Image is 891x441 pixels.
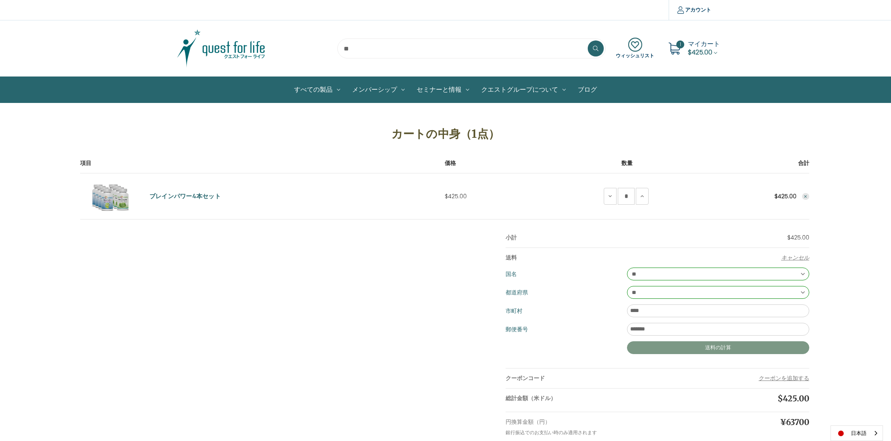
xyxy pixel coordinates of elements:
label: 市町村 [506,304,522,317]
th: 数量 [566,159,687,173]
input: Brain Power 4 Save Set [618,188,635,205]
a: ウィッシュリスト [616,38,654,59]
span: $425.00 [445,192,467,200]
a: ブレインパワー4本セット [149,192,221,201]
img: クエスト・グループ [171,28,271,68]
strong: 総計金額（米ドル） [506,394,556,402]
a: セミナーと情報 [411,77,475,103]
span: $425.00 [688,48,712,57]
a: クエストグループについて [475,77,572,103]
strong: 送料 [506,254,517,262]
span: キャンセル [781,254,809,262]
label: 都道府県 [506,286,528,299]
label: 国名 [506,268,517,280]
span: 1 [676,40,684,48]
button: 送料の計算 [627,341,809,354]
a: Cart with 1 items [688,39,720,57]
span: マイカート [688,39,720,48]
strong: 小計 [506,234,517,242]
strong: クーポンコード [506,374,545,382]
button: Remove Brain Power 4 Save Set from cart [802,193,809,200]
h1: カートの中身（1点） [80,125,810,142]
button: Add Info [781,254,809,262]
span: $425.00 [787,234,809,242]
th: 合計 [687,159,809,173]
aside: Language selected: 日本語 [831,425,883,441]
small: 銀行振込でのお支払い時のみ適用されます [506,429,597,436]
label: 郵便番号 [506,323,528,336]
strong: $425.00 [774,192,796,200]
a: メンバーシップ [346,77,411,103]
th: 項目 [80,159,445,173]
p: 円換算金額（円） [506,418,657,426]
button: クーポンを追加する [759,374,809,383]
a: 日本語 [831,426,883,441]
a: ブログ [572,77,603,103]
span: ¥63700 [780,417,809,427]
th: 価格 [445,159,566,173]
div: Language [831,425,883,441]
a: All Products [288,77,346,103]
span: $425.00 [778,393,809,403]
